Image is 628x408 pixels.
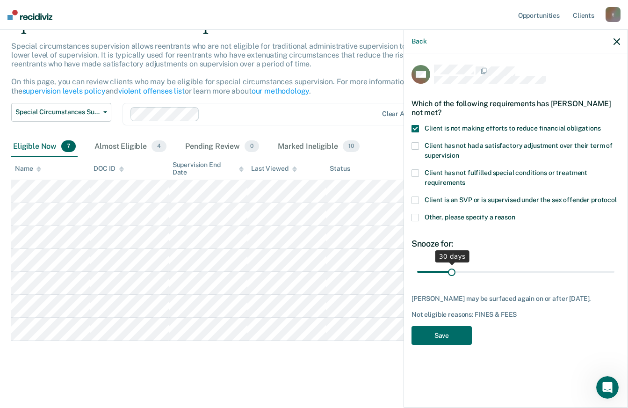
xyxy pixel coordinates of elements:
[435,250,469,262] div: 30 days
[173,161,244,177] div: Supervision End Date
[425,169,587,186] span: Client has not fulfilled special conditions or treatment requirements
[252,87,310,95] a: our methodology
[411,239,620,249] div: Snooze for:
[425,196,617,204] span: Client is an SVP or is supervised under the sex offender protocol
[411,295,620,303] div: [PERSON_NAME] may be surfaced again on or after [DATE].
[11,137,78,157] div: Eligible Now
[183,137,261,157] div: Pending Review
[411,311,620,319] div: Not eligible reasons: FINES & FEES
[411,92,620,124] div: Which of the following requirements has [PERSON_NAME] not met?
[382,110,422,118] div: Clear agents
[15,108,100,116] span: Special Circumstances Supervision
[118,87,185,95] a: violent offenses list
[425,213,515,221] span: Other, please specify a reason
[61,140,76,153] span: 7
[251,165,296,173] div: Last Viewed
[343,140,360,153] span: 10
[411,37,426,45] button: Back
[15,165,41,173] div: Name
[425,124,601,132] span: Client is not making efforts to reduce financial obligations
[330,165,350,173] div: Status
[411,326,472,345] button: Save
[606,7,621,22] div: t
[276,137,361,157] div: Marked Ineligible
[11,42,470,95] p: Special circumstances supervision allows reentrants who are not eligible for traditional administ...
[94,165,123,173] div: DOC ID
[93,137,168,157] div: Almost Eligible
[22,87,106,95] a: supervision levels policy
[596,376,619,399] iframe: Intercom live chat
[245,140,259,153] span: 0
[425,142,613,159] span: Client has not had a satisfactory adjustment over their term of supervision
[152,140,166,153] span: 4
[7,10,52,20] img: Recidiviz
